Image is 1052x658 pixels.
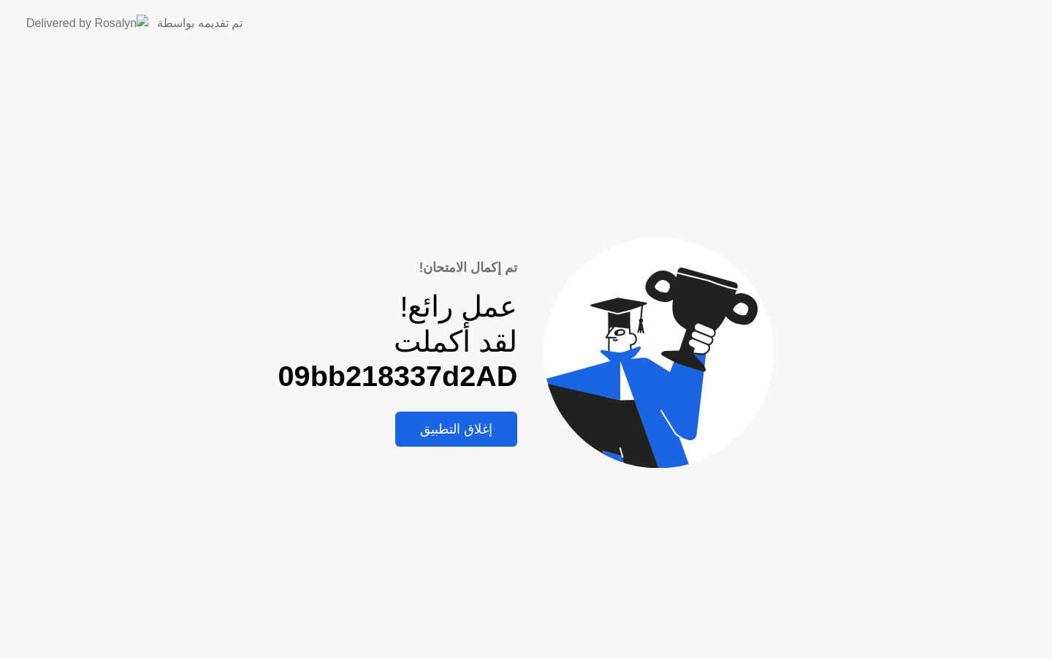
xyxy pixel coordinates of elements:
[278,258,518,278] div: تم إكمال الامتحان!
[395,412,517,447] button: إغلاق التطبيق
[400,421,513,437] div: إغلاق التطبيق
[157,15,243,32] div: تم تقديمه بواسطة
[278,290,518,394] div: عمل رائع! لقد أكملت
[278,360,518,392] b: 09bb218337d2AD
[26,15,148,31] img: Delivered by Rosalyn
